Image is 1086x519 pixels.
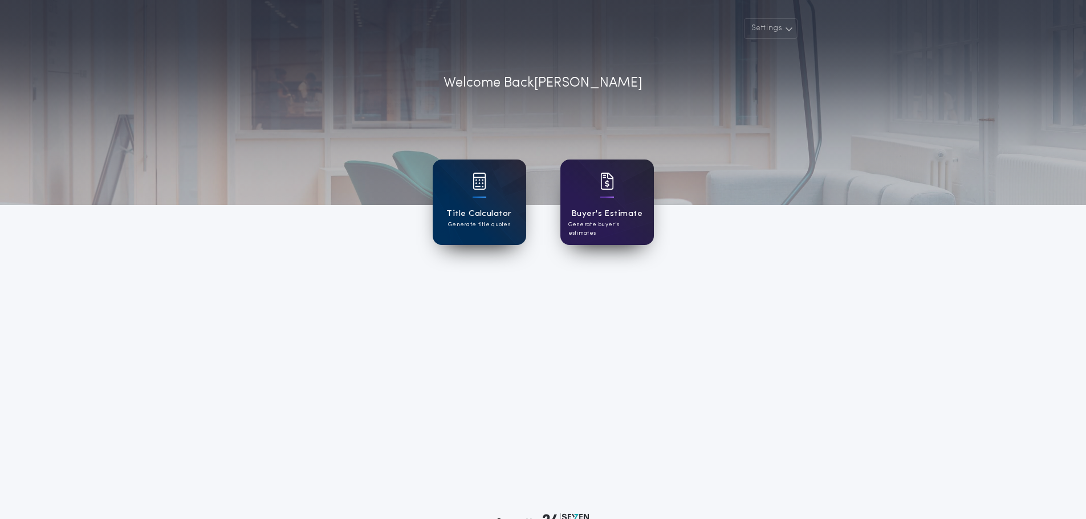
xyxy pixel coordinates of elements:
[600,173,614,190] img: card icon
[444,73,642,93] p: Welcome Back [PERSON_NAME]
[560,160,654,245] a: card iconBuyer's EstimateGenerate buyer's estimates
[568,220,646,238] p: Generate buyer's estimates
[473,173,486,190] img: card icon
[446,207,511,220] h1: Title Calculator
[448,220,510,229] p: Generate title quotes
[744,18,798,39] button: Settings
[571,207,642,220] h1: Buyer's Estimate
[433,160,526,245] a: card iconTitle CalculatorGenerate title quotes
